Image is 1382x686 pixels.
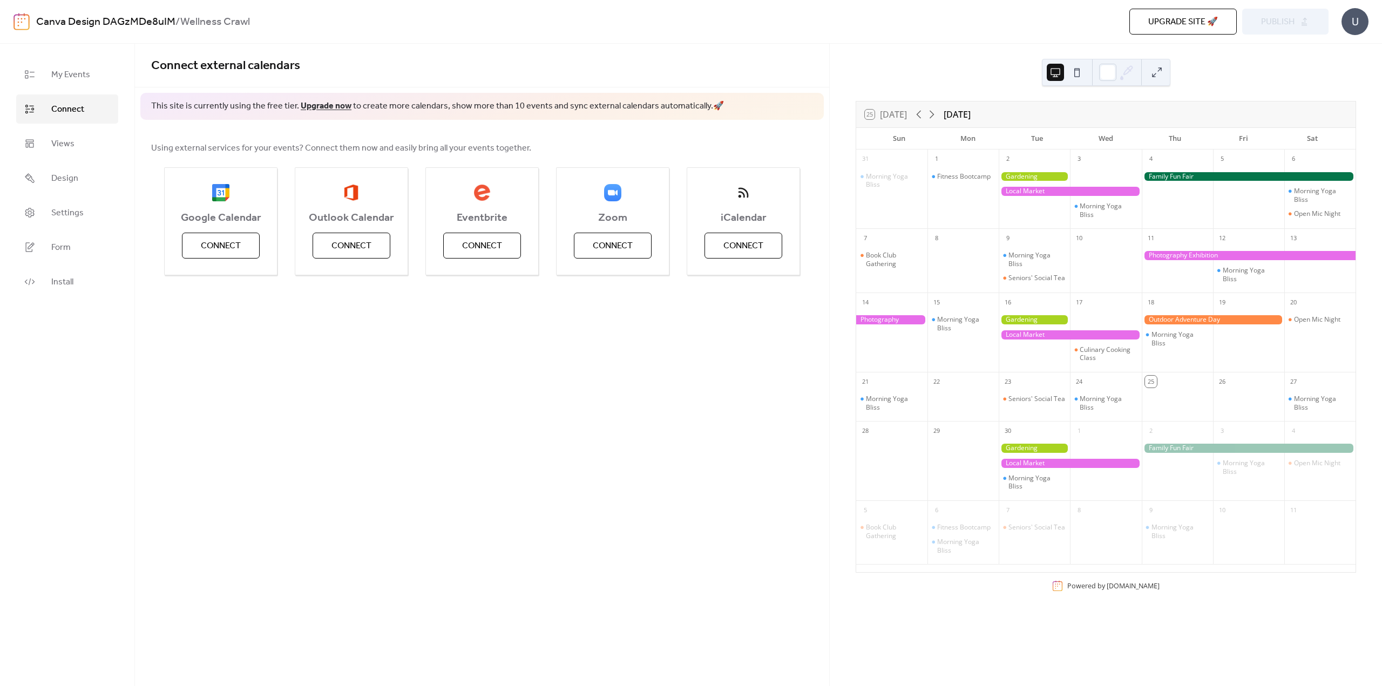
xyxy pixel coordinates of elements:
span: Connect external calendars [151,54,300,78]
div: Morning Yoga Bliss [999,251,1070,268]
button: Upgrade site 🚀 [1129,9,1237,35]
div: 4 [1145,153,1157,165]
div: Morning Yoga Bliss [1142,523,1213,540]
div: 19 [1216,296,1228,308]
div: Morning Yoga Bliss [1294,395,1351,411]
div: Seniors' Social Tea [999,395,1070,403]
div: Book Club Gathering [856,523,927,540]
button: Connect [443,233,521,259]
div: 2 [1145,425,1157,437]
span: Connect [723,240,763,253]
a: Connect [16,94,118,124]
div: 9 [1145,504,1157,516]
button: Connect [574,233,652,259]
span: iCalendar [687,212,800,225]
div: Morning Yoga Bliss [1008,474,1066,491]
div: 10 [1073,232,1085,244]
div: Morning Yoga Bliss [1070,395,1141,411]
div: Mon [934,128,1003,150]
div: 21 [859,376,871,388]
div: Morning Yoga Bliss [1151,523,1209,540]
div: 6 [931,504,943,516]
div: 28 [859,425,871,437]
div: Morning Yoga Bliss [1294,187,1351,203]
div: 13 [1288,232,1299,244]
a: Canva Design DAGzMDe8uIM [36,12,175,32]
span: Connect [462,240,502,253]
button: Connect [704,233,782,259]
span: Zoom [557,212,669,225]
span: Connect [51,103,84,116]
div: Tue [1002,128,1072,150]
div: Wed [1072,128,1141,150]
div: 14 [859,296,871,308]
div: Morning Yoga Bliss [1213,266,1284,283]
div: Gardening Workshop [999,315,1070,324]
div: 16 [1002,296,1014,308]
span: Install [51,276,73,289]
div: Family Fun Fair [1142,444,1356,453]
div: 18 [1145,296,1157,308]
div: Outdoor Adventure Day [1142,315,1284,324]
div: 7 [859,232,871,244]
a: Install [16,267,118,296]
div: Open Mic Night [1294,209,1340,218]
div: 25 [1145,376,1157,388]
div: Sat [1278,128,1347,150]
div: Fitness Bootcamp [937,172,991,181]
div: [DATE] [944,108,971,121]
div: 29 [931,425,943,437]
div: Fri [1209,128,1278,150]
div: Morning Yoga Bliss [1213,459,1284,476]
div: Morning Yoga Bliss [1070,202,1141,219]
span: Upgrade site 🚀 [1148,16,1218,29]
div: 11 [1288,504,1299,516]
div: Morning Yoga Bliss [937,315,994,332]
div: Morning Yoga Bliss [1284,395,1356,411]
div: Morning Yoga Bliss [1142,330,1213,347]
div: 8 [931,232,943,244]
div: Thu [1140,128,1209,150]
div: 6 [1288,153,1299,165]
img: zoom [604,184,621,201]
span: Connect [593,240,633,253]
div: Morning Yoga Bliss [866,172,923,189]
div: Local Market [999,459,1141,468]
div: Morning Yoga Bliss [866,395,923,411]
div: U [1342,8,1369,35]
img: ical [735,184,752,201]
div: Morning Yoga Bliss [999,474,1070,491]
span: Views [51,138,74,151]
div: Morning Yoga Bliss [1080,202,1137,219]
span: Google Calendar [165,212,277,225]
a: [DOMAIN_NAME] [1107,581,1160,590]
div: 5 [859,504,871,516]
div: Morning Yoga Bliss [856,395,927,411]
div: 2 [1002,153,1014,165]
div: Fitness Bootcamp [927,172,999,181]
button: Connect [313,233,390,259]
div: 20 [1288,296,1299,308]
div: Morning Yoga Bliss [937,538,994,554]
span: Form [51,241,71,254]
div: Powered by [1067,581,1160,590]
div: Gardening Workshop [999,172,1070,181]
div: 3 [1073,153,1085,165]
div: Seniors' Social Tea [999,523,1070,532]
span: Eventbrite [426,212,538,225]
span: Connect [201,240,241,253]
b: / [175,12,180,32]
div: 12 [1216,232,1228,244]
span: Design [51,172,78,185]
div: 30 [1002,425,1014,437]
div: Morning Yoga Bliss [1284,187,1356,203]
div: 8 [1073,504,1085,516]
div: 22 [931,376,943,388]
div: Morning Yoga Bliss [1223,266,1280,283]
div: Seniors' Social Tea [1008,523,1065,532]
div: Morning Yoga Bliss [927,538,999,554]
div: 10 [1216,504,1228,516]
a: Views [16,129,118,158]
img: google [212,184,229,201]
div: 17 [1073,296,1085,308]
